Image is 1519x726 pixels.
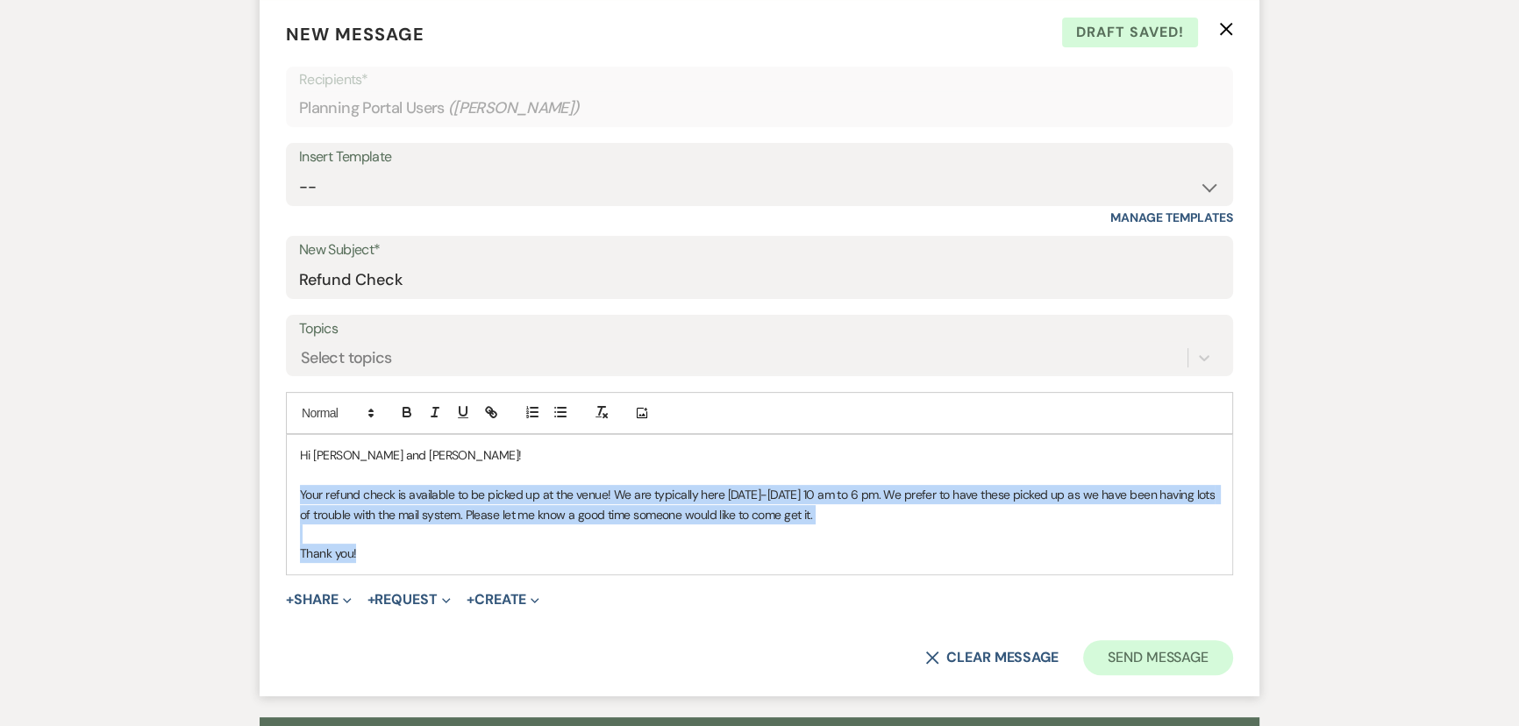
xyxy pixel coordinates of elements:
p: Hi [PERSON_NAME] and [PERSON_NAME]! [300,445,1219,465]
div: Planning Portal Users [299,91,1220,125]
button: Request [367,593,451,607]
p: Thank you! [300,544,1219,563]
button: Share [286,593,352,607]
span: ( [PERSON_NAME] ) [448,96,580,120]
button: Clear message [925,651,1059,665]
span: + [467,593,474,607]
p: Your refund check is available to be picked up at the venue! We are typically here [DATE]-[DATE] ... [300,485,1219,524]
span: + [286,593,294,607]
span: Draft saved! [1062,18,1198,47]
a: Manage Templates [1110,210,1233,225]
button: Create [467,593,539,607]
label: New Subject* [299,238,1220,263]
button: Send Message [1083,640,1233,675]
p: Recipients* [299,68,1220,91]
div: Select topics [301,346,392,370]
label: Topics [299,317,1220,342]
div: Insert Template [299,145,1220,170]
span: New Message [286,23,424,46]
span: + [367,593,375,607]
